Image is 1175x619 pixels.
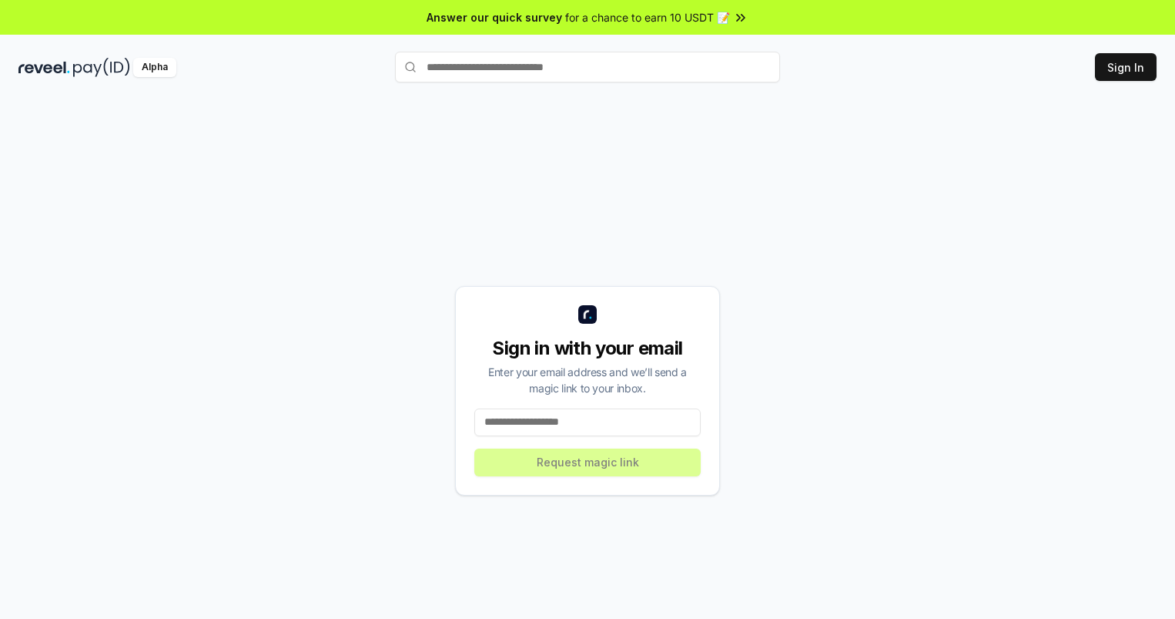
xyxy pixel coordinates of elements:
img: reveel_dark [18,58,70,77]
div: Alpha [133,58,176,77]
img: logo_small [578,305,597,324]
img: pay_id [73,58,130,77]
div: Enter your email address and we’ll send a magic link to your inbox. [474,364,701,396]
span: Answer our quick survey [427,9,562,25]
div: Sign in with your email [474,336,701,361]
button: Sign In [1095,53,1157,81]
span: for a chance to earn 10 USDT 📝 [565,9,730,25]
